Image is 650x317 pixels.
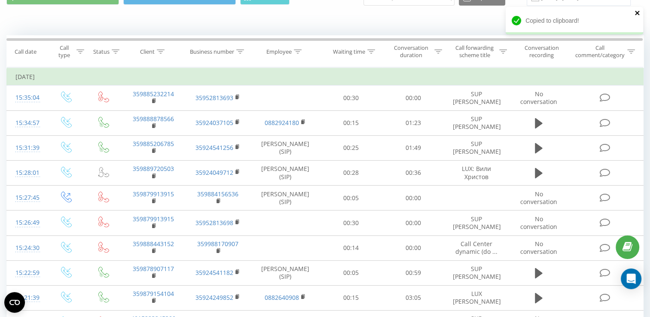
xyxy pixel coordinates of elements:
a: 359888443152 [133,240,174,248]
a: 359885232214 [133,90,174,98]
span: No conversation [520,215,557,231]
td: SUP [PERSON_NAME] [444,110,509,135]
td: 00:00 [382,186,444,210]
a: 35952813693 [195,94,233,102]
td: 00:14 [320,235,382,260]
div: Business number [190,48,234,55]
div: Conversation duration [390,44,432,59]
div: 15:35:04 [15,89,38,106]
div: Call forwarding scheme title [452,44,497,59]
a: 35924037105 [195,119,233,127]
td: 00:36 [382,160,444,185]
td: 00:05 [320,260,382,285]
td: 00:05 [320,186,382,210]
div: Call type [54,44,74,59]
div: Open Intercom Messenger [621,268,641,289]
td: [PERSON_NAME] (SIP) [250,260,320,285]
div: 15:26:49 [15,214,38,231]
td: 01:23 [382,110,444,135]
td: [PERSON_NAME] (SIP) [250,135,320,160]
a: 35924049712 [195,168,233,177]
button: Open CMP widget [4,292,25,313]
div: 15:24:30 [15,240,38,256]
button: close [635,9,641,18]
div: Client [140,48,155,55]
a: 35924249852 [195,293,233,302]
td: 01:49 [382,135,444,160]
a: 35952813698 [195,219,233,227]
td: SUP [PERSON_NAME] [444,135,509,160]
td: LUX [PERSON_NAME] [444,285,509,310]
div: Call comment/category [575,44,625,59]
td: LUX: Вили Христов [444,160,509,185]
a: 359888878566 [133,115,174,123]
div: 15:34:57 [15,115,38,131]
td: SUP [PERSON_NAME] [444,85,509,110]
td: 00:30 [320,210,382,235]
a: 359885206785 [133,140,174,148]
span: Call Center dynamic (do ... [455,240,497,256]
a: 0882924180 [265,119,299,127]
a: 35924541256 [195,143,233,152]
td: 00:15 [320,285,382,310]
div: 15:31:39 [15,140,38,156]
a: 359879913915 [133,190,174,198]
a: 35924541182 [195,268,233,277]
td: 00:59 [382,260,444,285]
a: 0882640908 [265,293,299,302]
td: SUP [PERSON_NAME] [444,210,509,235]
div: Conversation recording [517,44,567,59]
span: No conversation [520,90,557,106]
td: SUP [PERSON_NAME] [444,260,509,285]
td: 03:05 [382,285,444,310]
div: 15:27:45 [15,189,38,206]
td: 00:00 [382,210,444,235]
td: 00:00 [382,235,444,260]
div: 15:28:01 [15,165,38,181]
td: 00:00 [382,85,444,110]
div: Status [93,48,110,55]
div: Employee [266,48,292,55]
a: 359878907117 [133,265,174,273]
td: 00:30 [320,85,382,110]
span: No conversation [520,190,557,206]
a: 359889720503 [133,165,174,173]
td: [PERSON_NAME] (SIP) [250,160,320,185]
a: 359879913915 [133,215,174,223]
div: Waiting time [333,48,365,55]
div: Copied to clipboard! [506,7,643,34]
td: [DATE] [7,68,644,85]
td: [PERSON_NAME] (SIP) [250,186,320,210]
a: 359879154104 [133,290,174,298]
td: 00:15 [320,110,382,135]
div: 15:21:39 [15,290,38,306]
td: 00:28 [320,160,382,185]
div: 15:22:59 [15,265,38,281]
a: 359988170907 [197,240,238,248]
td: 00:25 [320,135,382,160]
span: No conversation [520,240,557,256]
div: Call date [15,48,37,55]
a: 359884156536 [197,190,238,198]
